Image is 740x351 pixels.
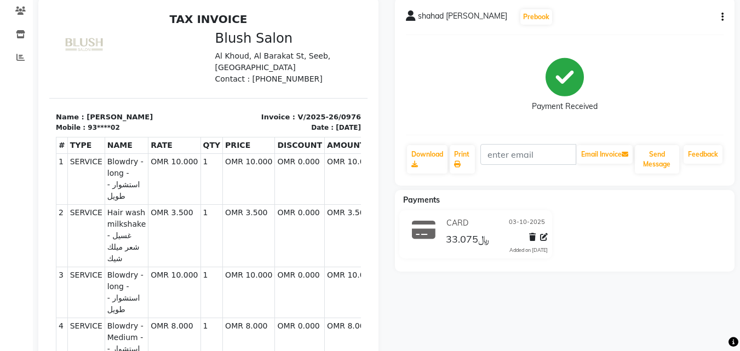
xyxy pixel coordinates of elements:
[532,101,598,112] div: Payment Received
[58,261,96,307] span: Blowdry - long - استشوار - طويل
[7,129,19,145] th: #
[509,246,548,254] div: Added on [DATE]
[226,129,276,145] th: DISCOUNT
[276,145,328,196] td: OMR 10.000
[18,258,55,309] td: SERVICE
[166,103,312,114] p: Invoice : V/2025-26/0976
[7,145,19,196] td: 1
[174,196,226,258] td: OMR 3.500
[166,22,312,38] h3: Blush Salon
[418,10,507,26] span: shahad [PERSON_NAME]
[174,145,226,196] td: OMR 10.000
[635,145,679,174] button: Send Message
[58,148,96,194] span: Blowdry - long - استشوار - طويل
[7,196,19,258] td: 2
[226,258,276,309] td: OMR 0.000
[7,114,36,124] div: Mobile :
[7,4,312,18] h2: TAX INVOICE
[276,196,328,258] td: OMR 3.500
[55,129,99,145] th: NAME
[403,195,440,205] span: Payments
[99,145,151,196] td: OMR 10.000
[99,258,151,309] td: OMR 10.000
[151,129,174,145] th: QTY
[18,145,55,196] td: SERVICE
[174,129,226,145] th: PRICE
[286,114,312,124] div: [DATE]
[262,114,284,124] div: Date :
[450,145,475,174] a: Print
[99,196,151,258] td: OMR 3.500
[226,145,276,196] td: OMR 0.000
[480,144,576,165] input: enter email
[577,145,633,164] button: Email Invoice
[174,258,226,309] td: OMR 10.000
[684,145,722,164] a: Feedback
[58,199,96,256] span: Hair wash milkshake - غسيل شعر ميلك شيك
[18,196,55,258] td: SERVICE
[509,217,545,229] span: 03-10-2025
[151,196,174,258] td: 1
[446,217,468,229] span: CARD
[166,65,312,77] p: Contact : [PHONE_NUMBER]
[18,129,55,145] th: TYPE
[520,9,552,25] button: Prebook
[226,196,276,258] td: OMR 0.000
[276,129,328,145] th: AMOUNT
[99,129,151,145] th: RATE
[166,42,312,65] p: Al Khoud, Al Barakat St, Seeb, [GEOGRAPHIC_DATA]
[151,145,174,196] td: 1
[276,258,328,309] td: OMR 10.000
[446,233,489,248] span: ﷼33.075
[7,103,153,114] p: Name : [PERSON_NAME]
[7,258,19,309] td: 3
[407,145,448,174] a: Download
[151,258,174,309] td: 1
